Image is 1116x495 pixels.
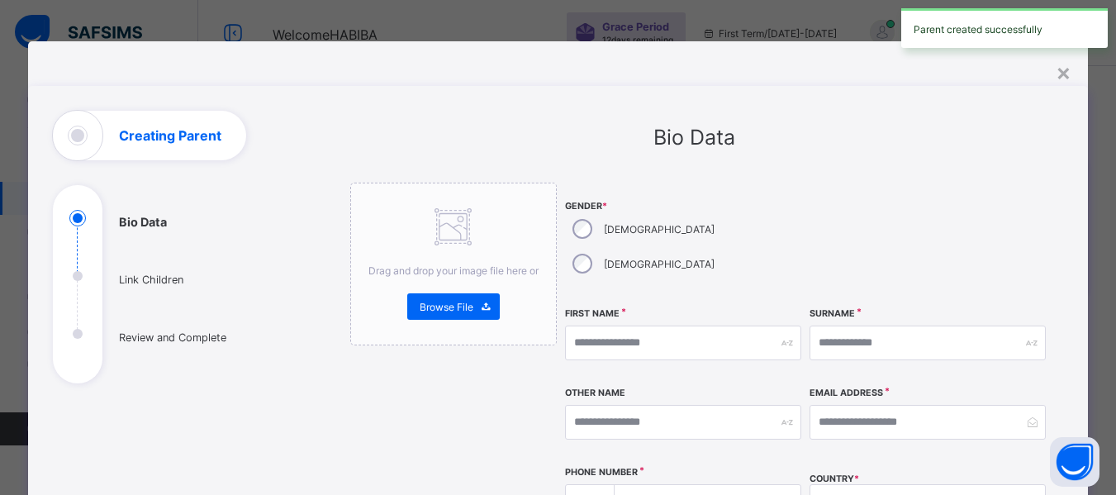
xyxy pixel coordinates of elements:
label: Email Address [810,388,883,398]
span: Gender [565,201,801,212]
label: First Name [565,308,620,319]
label: [DEMOGRAPHIC_DATA] [604,258,715,270]
label: Surname [810,308,855,319]
span: Bio Data [653,125,735,150]
div: × [1056,58,1071,86]
div: Parent created successfully [901,8,1108,48]
label: [DEMOGRAPHIC_DATA] [604,223,715,236]
div: Drag and drop your image file here orBrowse File [350,183,557,345]
label: Phone Number [565,467,638,478]
span: COUNTRY [810,474,859,484]
span: Drag and drop your image file here or [368,264,539,277]
button: Open asap [1050,437,1099,487]
h1: Creating Parent [119,129,221,142]
span: Browse File [420,301,473,313]
label: Other Name [565,388,625,398]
